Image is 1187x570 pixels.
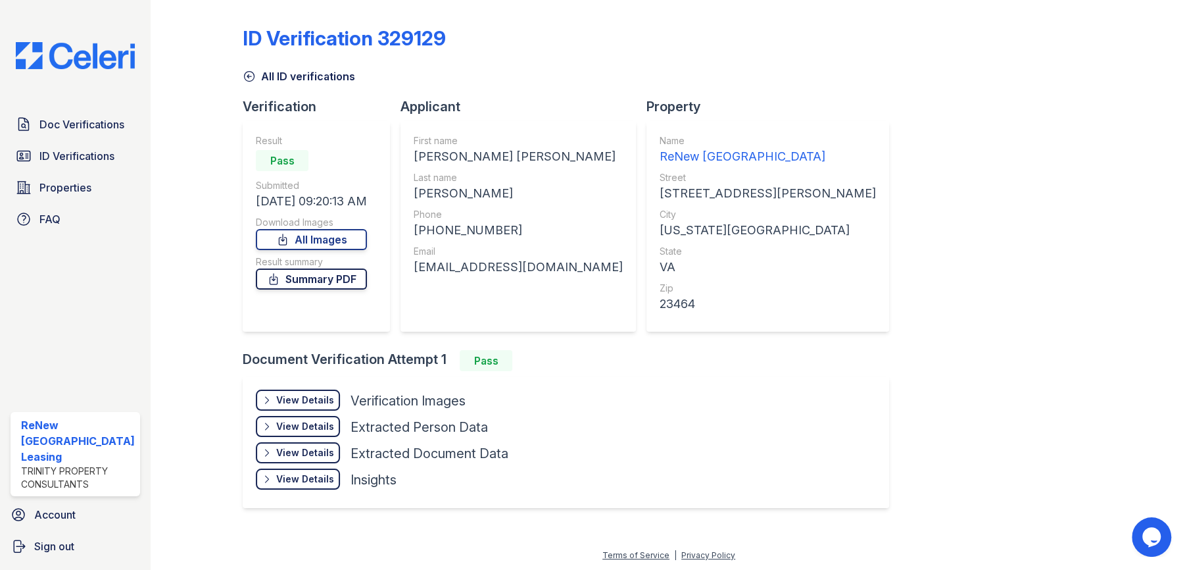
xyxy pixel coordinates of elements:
div: Result [256,134,367,147]
div: [PERSON_NAME] [414,184,623,203]
div: Last name [414,171,623,184]
div: Street [660,171,876,184]
div: Verification Images [351,392,466,410]
span: Doc Verifications [39,117,124,132]
a: Properties [11,174,140,201]
div: Trinity Property Consultants [21,465,135,491]
div: Property [646,97,900,116]
iframe: chat widget [1132,517,1174,557]
a: ID Verifications [11,143,140,169]
span: Account [34,507,76,523]
div: State [660,245,876,258]
a: Name ReNew [GEOGRAPHIC_DATA] [660,134,876,166]
div: Result summary [256,255,367,269]
div: Insights [351,471,397,489]
div: Submitted [256,179,367,192]
div: VA [660,258,876,276]
div: Pass [460,350,512,371]
div: [EMAIL_ADDRESS][DOMAIN_NAME] [414,258,623,276]
img: CE_Logo_Blue-a8612792a0a2168367f1c8372b55b34899dd931a85d93a1a3d3e32e68fde9ad4.png [5,42,145,69]
div: View Details [276,420,334,433]
div: [STREET_ADDRESS][PERSON_NAME] [660,184,876,203]
div: Name [660,134,876,147]
a: FAQ [11,206,140,232]
div: ReNew [GEOGRAPHIC_DATA] Leasing [21,417,135,465]
div: | [674,550,677,560]
div: 23464 [660,295,876,313]
div: Document Verification Attempt 1 [243,350,900,371]
div: Applicant [400,97,646,116]
a: All ID verifications [243,68,355,84]
div: [PHONE_NUMBER] [414,221,623,240]
div: [PERSON_NAME] [PERSON_NAME] [414,147,623,166]
div: Verification [243,97,400,116]
div: [US_STATE][GEOGRAPHIC_DATA] [660,221,876,240]
a: All Images [256,229,367,250]
span: FAQ [39,211,61,227]
a: Sign out [5,533,145,559]
div: [DATE] 09:20:13 AM [256,192,367,211]
div: Phone [414,208,623,221]
span: Sign out [34,538,74,554]
div: Download Images [256,216,367,229]
div: City [660,208,876,221]
a: Terms of Service [602,550,669,560]
a: Doc Verifications [11,111,140,138]
div: View Details [276,394,334,407]
div: Zip [660,282,876,295]
div: ReNew [GEOGRAPHIC_DATA] [660,147,876,166]
div: View Details [276,446,334,459]
span: ID Verifications [39,148,114,164]
div: Pass [256,150,308,171]
div: Extracted Person Data [351,418,488,436]
a: Summary PDF [256,269,367,290]
div: ID Verification 329129 [243,26,446,50]
div: Extracted Document Data [351,444,508,463]
div: Email [414,245,623,258]
a: Account [5,502,145,528]
div: First name [414,134,623,147]
span: Properties [39,180,91,195]
a: Privacy Policy [681,550,735,560]
div: View Details [276,473,334,486]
